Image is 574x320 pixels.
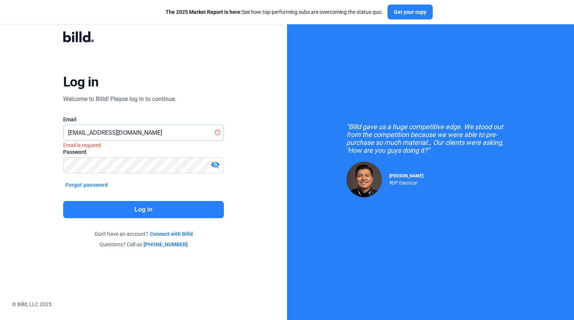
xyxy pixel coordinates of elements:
div: Don't have an account? [63,230,224,238]
mat-icon: visibility_off [211,160,220,169]
div: Questions? Call us [63,241,224,248]
a: [PHONE_NUMBER] [143,241,188,248]
div: "Billd gave us a huge competitive edge. We stood out from the competition because we were able to... [346,123,515,154]
span: [PERSON_NAME] [389,173,423,179]
div: RDP Electrical [389,179,423,186]
img: Raul Pacheco [346,162,382,197]
button: Log in [63,201,224,218]
div: See how top-performing subs are overcoming the status quo. [166,8,383,16]
div: Log in [63,74,99,90]
div: Welcome to Billd! Please log in to continue. [63,95,176,104]
button: Forgot password [63,181,110,189]
span: The 2025 Market Report is here: [166,9,242,15]
a: Connect with Billd [150,230,193,238]
button: Get your copy [388,4,433,19]
div: Email [63,116,224,123]
div: Password [63,148,224,156]
i: Email is required. [63,142,102,148]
